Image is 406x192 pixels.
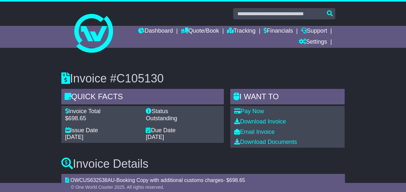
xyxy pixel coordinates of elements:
span: © One World Courier 2025. All rights reserved. [71,185,164,190]
a: Email Invoice [234,129,275,135]
h3: Invoice #C105130 [61,72,345,85]
a: Settings [299,37,327,48]
span: 698.65 [229,177,245,183]
div: $698.65 [65,115,140,122]
a: Financials [264,26,293,37]
a: Pay Now [234,108,264,114]
div: [DATE] [65,134,140,141]
a: Quote/Book [181,26,219,37]
a: Download Invoice [234,118,286,125]
a: Tracking [227,26,255,37]
a: Download Documents [234,139,297,145]
div: [DATE] [146,134,220,141]
div: Due Date [146,127,220,134]
div: Invoice Total [65,108,140,115]
div: Outstanding [146,115,220,122]
div: I WANT to [230,89,345,106]
div: Quick Facts [61,89,224,106]
div: Status [146,108,220,115]
span: Booking Copy with additional customs charges [116,177,223,183]
a: Support [301,26,327,37]
div: - - $ [61,174,345,187]
div: Issue Date [65,127,140,134]
span: OWCUS632538AU [70,177,115,183]
h3: Invoice Details [61,157,345,170]
a: Dashboard [138,26,173,37]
